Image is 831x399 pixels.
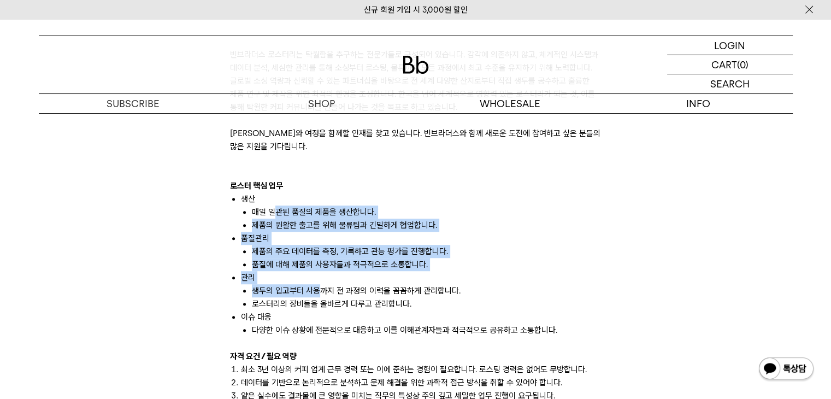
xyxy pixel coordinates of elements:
[364,5,468,15] a: 신규 회원 가입 시 3,000원 할인
[241,232,602,245] li: 품질관리
[230,181,283,191] b: 로스터 핵심 업무
[252,245,602,258] li: 제품의 주요 데이터를 측정, 기록하고 관능 평가를 진행합니다.
[230,127,602,153] p: [PERSON_NAME]와 여정을 함께할 인재를 찾고 있습니다. 빈브라더스와 함께 새로운 도전에 참여하고 싶은 분들의 많은 지원을 기다립니다.
[737,55,749,74] p: (0)
[241,192,602,206] li: 생산
[714,36,745,55] p: LOGIN
[252,258,602,271] li: 품질에 대해 제품의 사용자들과 적극적으로 소통합니다.
[252,297,602,310] li: 로스터리의 장비들을 올바르게 다루고 관리합니다.
[252,219,602,232] li: 제품의 원활한 출고를 위해 물류팀과 긴밀하게 협업합니다.
[241,363,602,376] li: 최소 3년 이상의 커피 업계 근무 경력 또는 이에 준하는 경험이 필요합니다. 로스팅 경력은 없어도 무방합니다.
[416,94,604,113] p: WHOLESALE
[252,206,602,219] li: 매일 일관된 품질의 제품을 생산합니다.
[252,324,602,337] li: 다양한 이슈 상황에 전문적으로 대응하고 이를 이해관계자들과 적극적으로 공유하고 소통합니다.
[39,94,227,113] a: SUBSCRIBE
[241,376,602,389] li: 데이터를 기반으로 논리적으로 분석하고 문제 해결을 위한 과학적 접근 방식을 취할 수 있어야 합니다.
[241,310,602,337] li: 이슈 대응
[604,94,793,113] p: INFO
[710,74,750,93] p: SEARCH
[758,356,815,383] img: 카카오톡 채널 1:1 채팅 버튼
[252,284,602,297] li: 생두의 입고부터 사용까지 전 과정의 이력을 꼼꼼하게 관리합니다.
[403,56,429,74] img: 로고
[241,271,602,310] li: 관리
[667,55,793,74] a: CART (0)
[667,36,793,55] a: LOGIN
[230,351,297,361] b: 자격 요건 / 필요 역량
[227,94,416,113] a: SHOP
[711,55,737,74] p: CART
